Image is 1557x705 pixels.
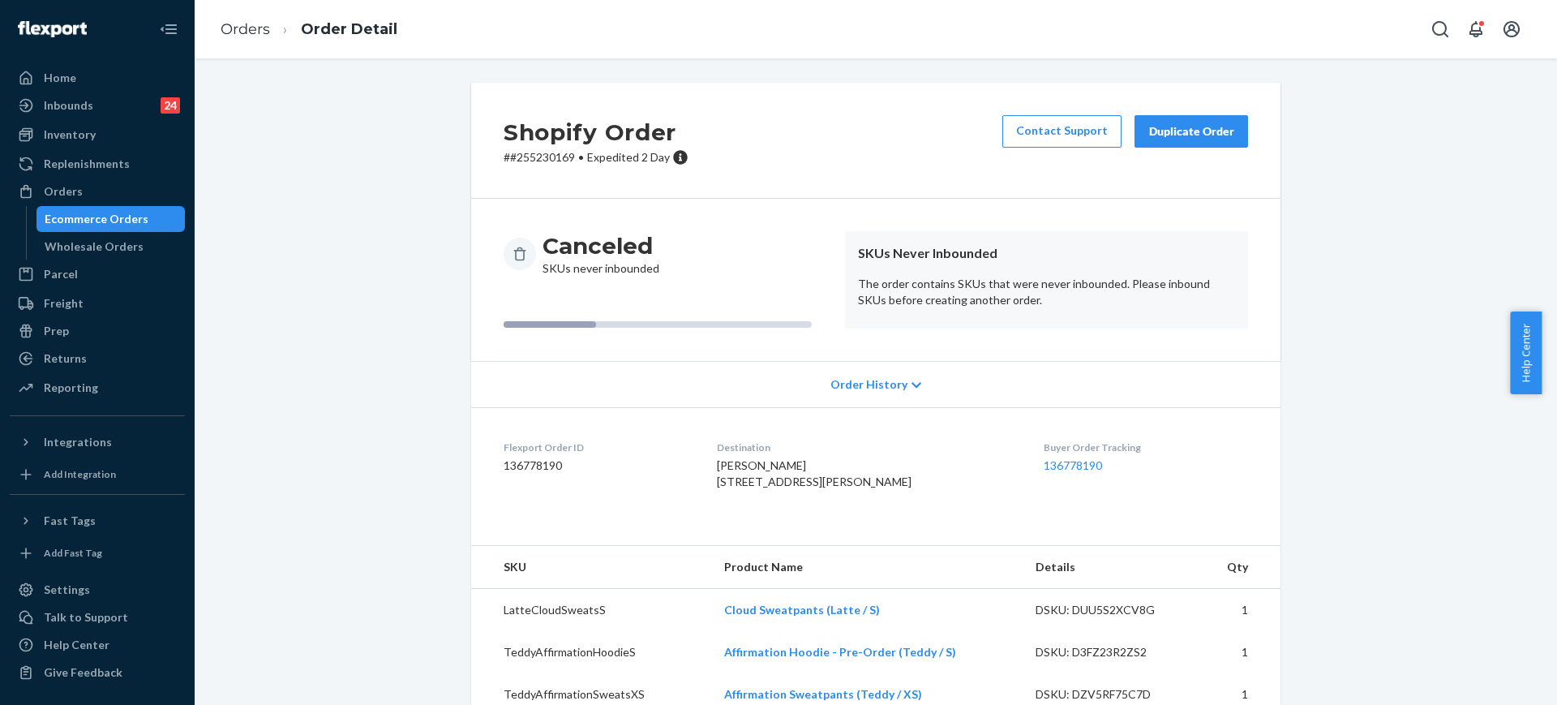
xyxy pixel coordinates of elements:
th: SKU [471,546,711,589]
div: 24 [161,97,180,114]
a: Parcel [10,261,185,287]
div: Give Feedback [44,664,122,681]
a: Add Integration [10,462,185,488]
h2: Shopify Order [504,115,688,149]
a: Help Center [10,632,185,658]
a: Contact Support [1002,115,1122,148]
div: Prep [44,323,69,339]
span: Expedited 2 Day [587,150,670,164]
p: The order contains SKUs that were never inbounded. Please inbound SKUs before creating another or... [858,276,1235,308]
a: Reporting [10,375,185,401]
a: Replenishments [10,151,185,177]
p: # #255230169 [504,149,688,166]
div: Inbounds [44,97,93,114]
dt: Buyer Order Tracking [1044,441,1248,454]
a: Orders [10,178,185,204]
dt: Flexport Order ID [504,441,691,454]
span: • [578,150,584,164]
div: Inventory [44,127,96,143]
td: 1 [1200,589,1280,632]
dd: 136778190 [504,458,691,474]
a: Returns [10,346,185,372]
button: Open account menu [1495,13,1528,45]
a: Orders [221,20,270,38]
a: Ecommerce Orders [36,206,186,232]
img: Flexport logo [18,21,87,37]
h3: Canceled [543,231,659,260]
div: Returns [44,350,87,367]
span: [PERSON_NAME] [STREET_ADDRESS][PERSON_NAME] [717,458,911,488]
div: Help Center [44,637,109,653]
a: Add Fast Tag [10,540,185,566]
th: Details [1023,546,1201,589]
div: DSKU: D3FZ23R2ZS2 [1036,644,1188,660]
div: Add Integration [44,467,116,481]
dt: Destination [717,441,1019,454]
div: Freight [44,295,84,312]
button: Close Navigation [152,13,185,45]
button: Give Feedback [10,660,185,686]
button: Open Search Box [1424,13,1456,45]
ol: breadcrumbs [208,6,410,54]
button: Help Center [1510,312,1542,394]
div: Settings [44,582,90,598]
div: Wholesale Orders [45,239,144,255]
div: DSKU: DUU5S2XCV8G [1036,602,1188,618]
td: 1 [1200,631,1280,673]
button: Fast Tags [10,508,185,534]
button: Duplicate Order [1135,115,1248,148]
a: Affirmation Hoodie - Pre-Order (Teddy / S) [724,645,956,659]
a: Affirmation Sweatpants (Teddy / XS) [724,687,922,701]
button: Integrations [10,429,185,455]
div: Duplicate Order [1148,123,1234,140]
a: Talk to Support [10,604,185,630]
div: Fast Tags [44,513,96,529]
div: Orders [44,183,83,200]
header: SKUs Never Inbounded [858,244,1235,263]
div: SKUs never inbounded [543,231,659,277]
a: Freight [10,290,185,316]
a: Order Detail [301,20,397,38]
button: Open notifications [1460,13,1492,45]
a: Prep [10,318,185,344]
div: Talk to Support [44,609,128,625]
a: 136778190 [1044,458,1102,472]
div: Parcel [44,266,78,282]
div: Home [44,70,76,86]
a: Cloud Sweatpants (Latte / S) [724,603,880,617]
div: Add Fast Tag [44,546,102,560]
div: Reporting [44,380,98,396]
a: Wholesale Orders [36,234,186,260]
div: Integrations [44,434,112,450]
td: LatteCloudSweatsS [471,589,711,632]
a: Settings [10,577,185,603]
a: Inventory [10,122,185,148]
div: Ecommerce Orders [45,211,148,227]
div: Replenishments [44,156,130,172]
td: TeddyAffirmationHoodieS [471,631,711,673]
a: Inbounds24 [10,92,185,118]
th: Product Name [711,546,1022,589]
div: DSKU: DZV5RF75C7D [1036,686,1188,703]
a: Home [10,65,185,91]
th: Qty [1200,546,1280,589]
span: Order History [830,376,907,393]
